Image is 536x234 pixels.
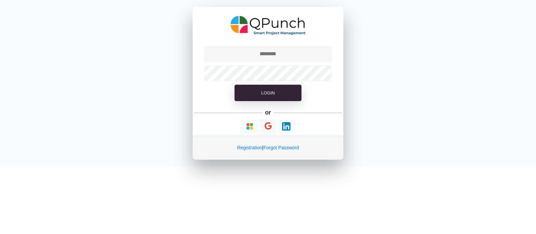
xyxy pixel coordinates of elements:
button: Continue With LinkedIn [277,120,295,133]
a: Forgot Password [263,145,299,150]
button: Continue With Microsoft Azure [241,120,259,133]
img: Loading... [246,122,254,131]
img: QPunch [230,13,306,37]
span: Login [261,90,275,95]
div: | [193,136,343,160]
a: Registration [237,145,262,150]
button: Login [234,85,301,101]
img: Loading... [282,122,290,131]
h5: or [264,108,272,117]
button: Continue With Google [260,120,276,133]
